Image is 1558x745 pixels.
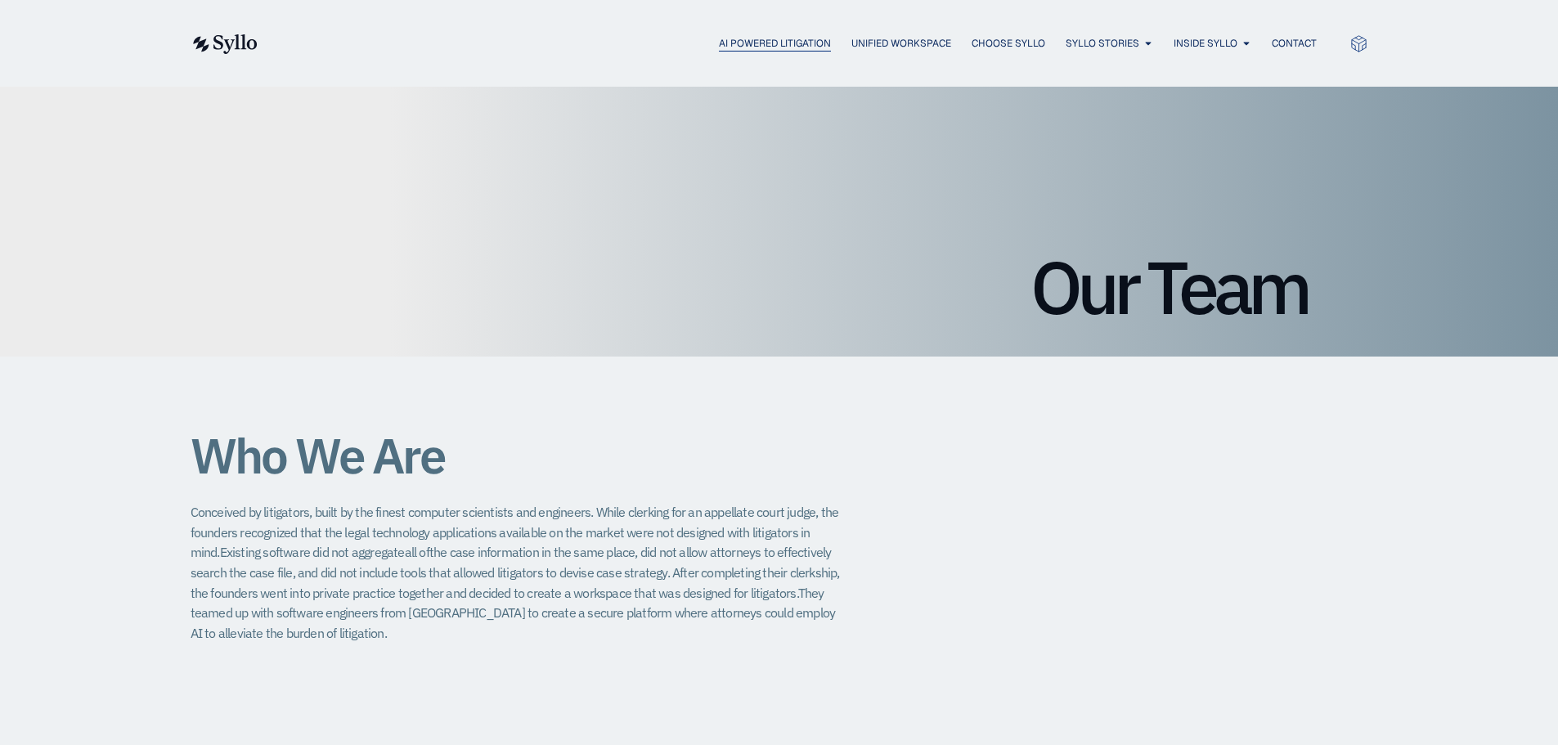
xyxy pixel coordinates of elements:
h1: Who We Are [191,429,845,482]
span: Existing software did not aggregate [220,544,405,560]
nav: Menu [290,36,1317,52]
a: Syllo Stories [1066,36,1139,51]
a: Choose Syllo [972,36,1045,51]
span: the case information in the same place, did not allow attorneys to effectively search the case fi... [191,544,832,581]
a: Unified Workspace [851,36,951,51]
span: all of [405,544,429,560]
h1: Our Team [252,250,1307,324]
a: Inside Syllo [1174,36,1237,51]
a: AI Powered Litigation [719,36,831,51]
span: They teamed up with software engineers from [GEOGRAPHIC_DATA] to create a secure platform where a... [191,585,836,641]
span: Conceived by litigators, built by the finest computer scientists and engineers. While clerking fo... [191,504,839,560]
span: After completing their clerkship, the founders went into private practice together and decided to... [191,564,840,601]
img: syllo [191,34,258,54]
a: Contact [1272,36,1317,51]
div: Menu Toggle [290,36,1317,52]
